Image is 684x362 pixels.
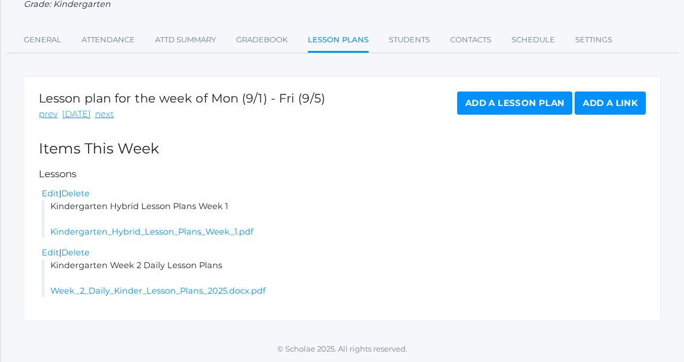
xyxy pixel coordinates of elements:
[155,28,216,52] a: Attd Summary
[389,28,430,52] a: Students
[50,226,253,237] a: Kindergarten_Hybrid_Lesson_Plans_Week_1.pdf
[42,188,59,199] a: Edit
[39,108,58,121] a: prev
[42,188,646,200] div: |
[1,343,684,355] p: © Scholae 2025. All rights reserved.
[42,247,59,258] a: Edit
[42,247,646,259] div: |
[39,141,646,157] h2: Items This Week
[61,188,90,199] a: Delete
[39,169,646,179] h5: Lessons
[512,28,555,52] a: Schedule
[42,200,646,238] li: Kindergarten Hybrid Lesson Plans Week 1
[575,92,646,115] a: Add a Link
[82,28,135,52] a: Attendance
[39,92,325,105] h1: Lesson plan for the week of Mon (9/1) - Fri (9/5)
[61,247,90,258] a: Delete
[457,92,572,115] a: Add a Lesson Plan
[308,28,369,53] a: Lesson Plans
[95,108,114,121] a: next
[42,259,646,297] li: Kindergarten Week 2 Daily Lesson Plans
[24,28,61,52] a: General
[236,28,288,52] a: Gradebook
[50,286,266,296] a: Week_2_Daily_Kinder_Lesson_Plans_2025.docx.pdf
[450,28,491,52] a: Contacts
[575,28,612,52] a: Settings
[62,108,91,121] a: [DATE]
